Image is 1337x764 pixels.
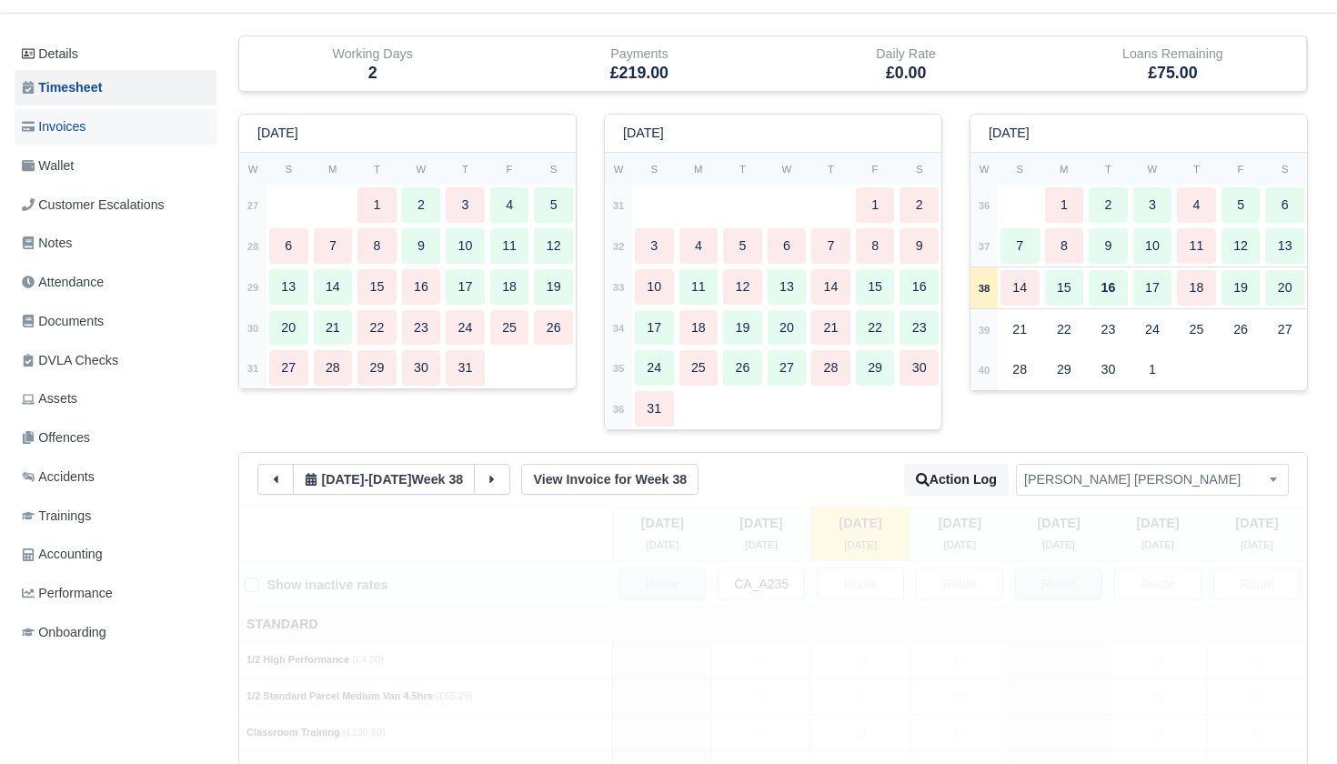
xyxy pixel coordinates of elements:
strong: 30 [247,323,259,334]
div: 9 [1089,228,1128,264]
div: 21 [811,310,850,346]
div: 2 [900,187,939,223]
div: 28 [314,350,353,386]
div: 3 [635,228,674,264]
h5: £0.00 [787,64,1026,83]
small: S [1016,164,1023,175]
div: 27 [1265,312,1304,347]
small: W [614,164,624,175]
div: Loans Remaining [1040,36,1307,91]
a: Performance [15,576,216,611]
div: 5 [534,187,573,223]
h5: £75.00 [1053,64,1292,83]
div: Payments [506,36,772,91]
div: 1 [1045,187,1084,223]
a: Accidents [15,459,216,495]
div: 8 [1045,228,1084,264]
h6: [DATE] [989,126,1030,141]
small: F [507,164,513,175]
div: Payments [519,44,759,65]
div: 2 [402,187,441,223]
div: 8 [856,228,895,264]
div: Chat Widget [1246,677,1337,764]
span: Documents [22,311,104,332]
div: 6 [768,228,807,264]
strong: 36 [613,404,625,415]
div: 6 [269,228,308,264]
a: Wallet [15,148,216,184]
div: 12 [1221,228,1261,264]
a: Timesheet [15,70,216,106]
div: 30 [1089,352,1128,387]
div: 29 [357,350,397,386]
strong: 39 [979,325,990,336]
div: 10 [635,269,674,305]
div: 11 [679,269,719,305]
div: 19 [534,269,573,305]
strong: 28 [247,241,259,252]
small: M [1060,164,1068,175]
div: 6 [1265,187,1304,223]
div: 9 [900,228,939,264]
strong: 37 [979,241,990,252]
strong: 33 [613,282,625,293]
a: Customer Escalations [15,187,216,223]
span: Denzil Nana Sarpong [1017,468,1288,491]
span: Invoices [22,116,85,137]
div: 16 [900,269,939,305]
a: Assets [15,381,216,417]
div: 24 [1133,312,1172,347]
a: View Invoice for Week 38 [521,464,699,495]
div: 30 [900,350,939,386]
span: Performance [22,583,113,604]
div: 1 [1133,352,1172,387]
h6: [DATE] [257,126,298,141]
div: 7 [314,228,353,264]
small: W [980,164,990,175]
div: 4 [1177,187,1216,223]
div: 20 [269,310,308,346]
div: 23 [1089,312,1128,347]
small: W [1148,164,1158,175]
span: Customer Escalations [22,195,165,216]
a: Notes [15,226,216,261]
span: Assets [22,388,77,409]
a: Attendance [15,265,216,300]
div: 19 [723,310,762,346]
small: T [739,164,746,175]
small: F [872,164,879,175]
small: M [328,164,337,175]
span: Offences [22,427,90,448]
span: Accidents [22,467,95,488]
div: 4 [490,187,529,223]
span: Attendance [22,272,104,293]
a: Onboarding [15,615,216,650]
button: [DATE]-[DATE]Week 38 [293,464,475,495]
div: 15 [856,269,895,305]
small: S [550,164,558,175]
div: 22 [856,310,895,346]
div: Daily Rate [773,36,1040,91]
div: 13 [269,269,308,305]
a: Invoices [15,109,216,145]
div: 12 [723,269,762,305]
a: DVLA Checks [15,343,216,378]
strong: 31 [247,363,259,374]
h5: £219.00 [519,64,759,83]
div: 27 [768,350,807,386]
span: Accounting [22,544,103,565]
div: 7 [1000,228,1040,264]
div: 29 [856,350,895,386]
strong: 34 [613,323,625,334]
div: 2 [1089,187,1128,223]
div: 11 [1177,228,1216,264]
a: Accounting [15,537,216,572]
div: 30 [402,350,441,386]
small: S [1282,164,1289,175]
div: 28 [811,350,850,386]
div: 19 [1221,270,1261,306]
small: T [462,164,468,175]
strong: 16 [1101,280,1115,295]
small: W [782,164,792,175]
div: 22 [1045,312,1084,347]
